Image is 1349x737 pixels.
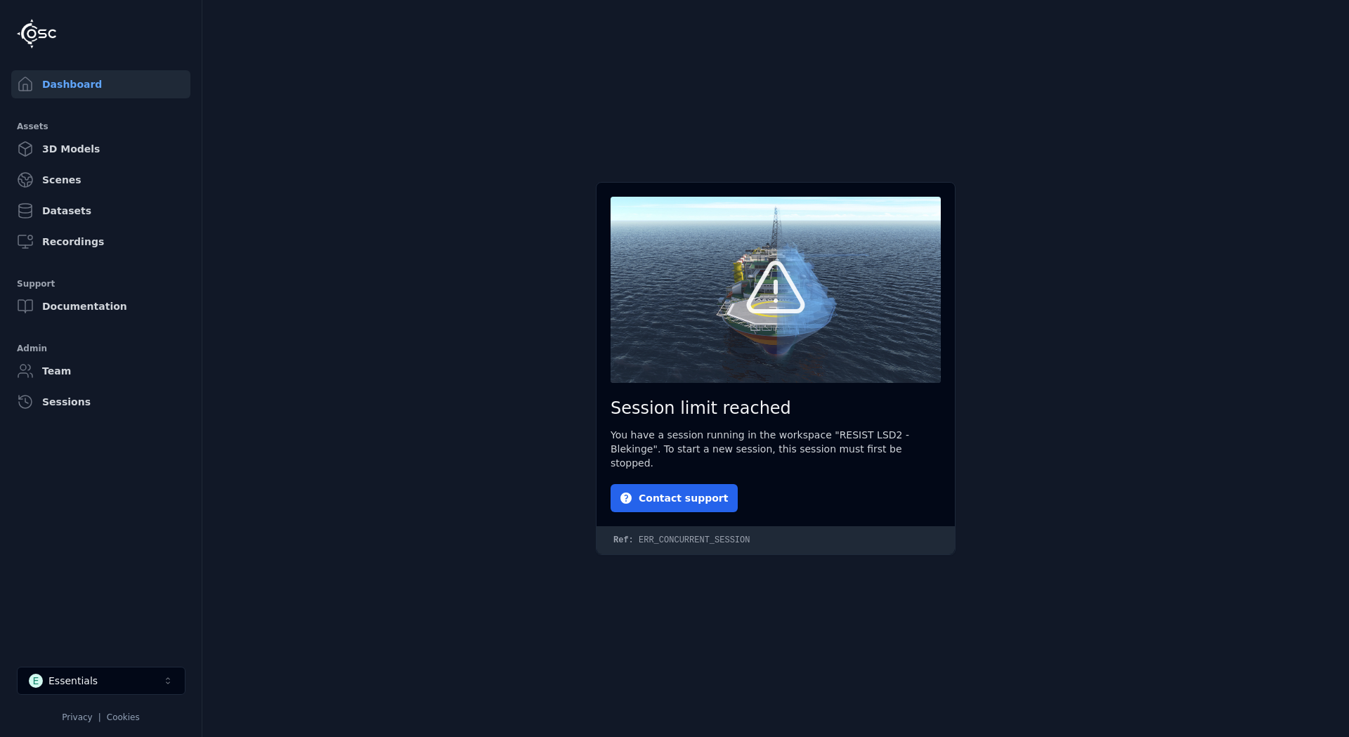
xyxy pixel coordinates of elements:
[11,292,190,320] a: Documentation
[11,70,190,98] a: Dashboard
[613,535,634,545] strong: Ref:
[11,228,190,256] a: Recordings
[11,357,190,385] a: Team
[11,135,190,163] a: 3D Models
[11,197,190,225] a: Datasets
[62,712,92,722] a: Privacy
[611,428,941,470] div: You have a session running in the workspace "RESIST LSD2 - Blekinge". To start a new session, thi...
[48,674,98,688] div: Essentials
[611,484,738,512] button: Contact support
[597,526,955,554] code: ERR_CONCURRENT_SESSION
[11,166,190,194] a: Scenes
[17,19,56,48] img: Logo
[98,712,101,722] span: |
[17,118,185,135] div: Assets
[29,674,43,688] div: E
[611,397,941,419] h2: Session limit reached
[17,275,185,292] div: Support
[17,340,185,357] div: Admin
[11,388,190,416] a: Sessions
[17,667,185,695] button: Select a workspace
[107,712,140,722] a: Cookies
